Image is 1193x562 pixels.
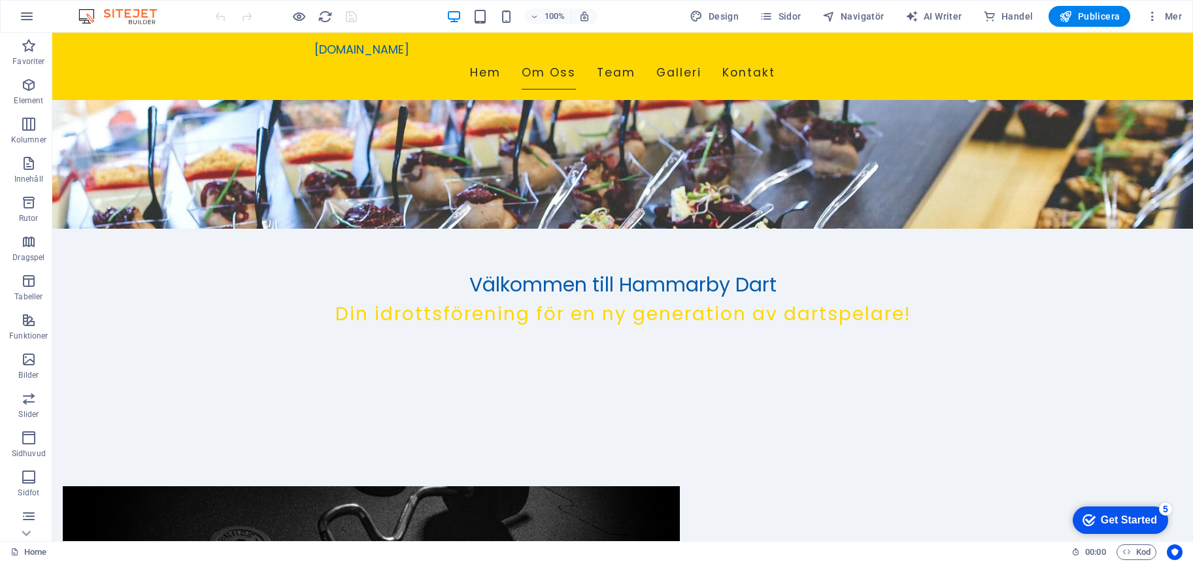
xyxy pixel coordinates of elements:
button: Handel [978,6,1039,27]
button: AI Writer [900,6,967,27]
div: Get Started 5 items remaining, 0% complete [10,7,106,34]
button: Mer [1141,6,1187,27]
span: Sidor [760,10,801,23]
span: Publicera [1059,10,1120,23]
p: Favoriter [12,56,44,67]
p: Slider [18,409,39,420]
span: Mer [1146,10,1182,23]
img: Editor Logo [75,8,173,24]
p: Bilder [18,370,39,380]
i: Justera zoomnivån automatiskt vid storleksändring för att passa vald enhet. [579,10,590,22]
a: Klicka för att avbryta val. Dubbelklicka för att öppna sidor [10,544,46,560]
button: Kod [1117,544,1156,560]
div: Get Started [39,14,95,26]
h6: 100% [545,8,565,24]
p: Kolumner [11,135,46,145]
h6: Sessionstid [1071,544,1106,560]
span: AI Writer [905,10,962,23]
p: Sidfot [18,488,39,498]
p: Dragspel [12,252,44,263]
span: Handel [983,10,1033,23]
p: Innehåll [14,174,43,184]
p: Sidhuvud [12,448,46,459]
span: Kod [1122,544,1151,560]
button: Sidor [754,6,806,27]
button: Publicera [1049,6,1130,27]
p: Rutor [19,213,39,223]
button: 100% [525,8,571,24]
p: Element [14,95,43,106]
button: Navigatör [817,6,890,27]
button: Design [684,6,744,27]
button: Klicka här för att lämna förhandsvisningsläge och fortsätta redigera [291,8,307,24]
span: Design [690,10,739,23]
div: Design (Ctrl+Alt+Y) [684,6,744,27]
p: Funktioner [9,331,48,341]
button: Usercentrics [1167,544,1183,560]
button: reload [317,8,333,24]
div: 5 [97,3,110,16]
span: Navigatör [822,10,884,23]
span: : [1094,547,1096,557]
span: 00 00 [1085,544,1105,560]
p: Tabeller [14,291,42,302]
i: Uppdatera sida [318,9,333,24]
